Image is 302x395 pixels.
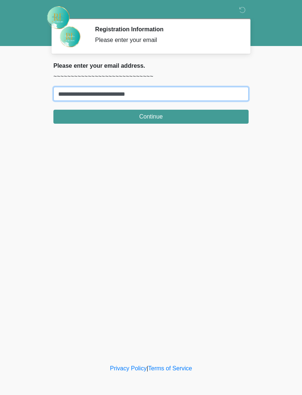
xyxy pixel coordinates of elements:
[110,365,147,371] a: Privacy Policy
[148,365,192,371] a: Terms of Service
[95,36,238,45] div: Please enter your email
[53,62,249,69] h2: Please enter your email address.
[53,72,249,81] p: ~~~~~~~~~~~~~~~~~~~~~~~~~~~~~
[46,6,70,30] img: Rehydrate Aesthetics & Wellness Logo
[147,365,148,371] a: |
[53,110,249,124] button: Continue
[59,26,81,48] img: Agent Avatar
